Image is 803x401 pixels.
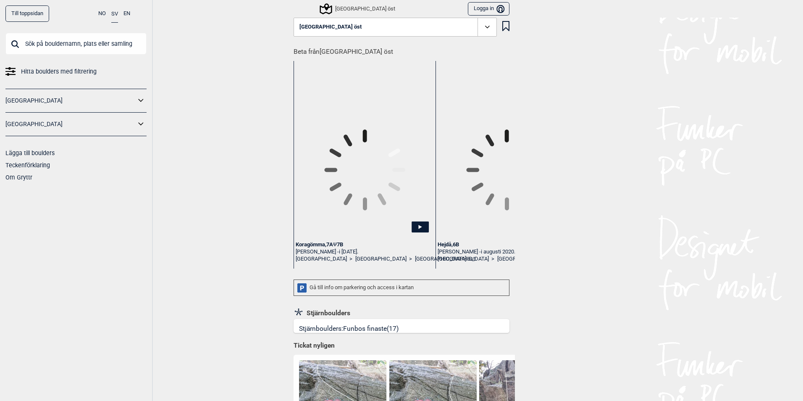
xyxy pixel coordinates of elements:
[5,33,147,55] input: Sök på bouldernamn, plats eller samling
[294,341,509,351] h1: Tickat nyligen
[355,256,407,263] a: [GEOGRAPHIC_DATA]
[409,256,412,263] span: >
[294,18,497,37] button: [GEOGRAPHIC_DATA] öst
[296,241,434,248] div: Koragömma , 7A 7B
[304,309,350,317] span: Stjärnboulders
[339,248,358,255] span: i [DATE].
[438,241,576,248] div: Hejdå , 6B
[468,2,509,16] button: Logga in
[299,324,399,333] div: Stjärnboulders: Funbos finaste (17)
[296,256,347,263] a: [GEOGRAPHIC_DATA]
[5,5,49,22] a: Till toppsidan
[5,66,147,78] a: Hitta boulders med filtrering
[299,24,362,30] span: [GEOGRAPHIC_DATA] öst
[438,256,489,263] a: [GEOGRAPHIC_DATA]
[21,66,97,78] span: Hitta boulders med filtrering
[294,319,509,333] a: Stjärnboulders:Funbos finaste(17)
[123,5,130,22] button: EN
[333,241,337,248] span: Ψ
[438,248,576,256] div: [PERSON_NAME] -
[491,256,494,263] span: >
[5,118,136,130] a: [GEOGRAPHIC_DATA]
[5,95,136,107] a: [GEOGRAPHIC_DATA]
[497,256,548,263] a: [GEOGRAPHIC_DATA]
[481,248,515,255] span: i augusti 2020.
[349,256,352,263] span: >
[98,5,106,22] button: NO
[5,162,50,169] a: Teckenförklaring
[415,256,475,263] a: [GEOGRAPHIC_DATA] öst
[5,174,32,181] a: Om Gryttr
[294,280,509,296] div: Gå till info om parkering och access i kartan
[321,4,395,14] div: [GEOGRAPHIC_DATA] öst
[294,42,515,57] h1: Beta från [GEOGRAPHIC_DATA] öst
[111,5,118,23] button: SV
[5,150,55,156] a: Lägga till boulders
[296,248,434,256] div: [PERSON_NAME] -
